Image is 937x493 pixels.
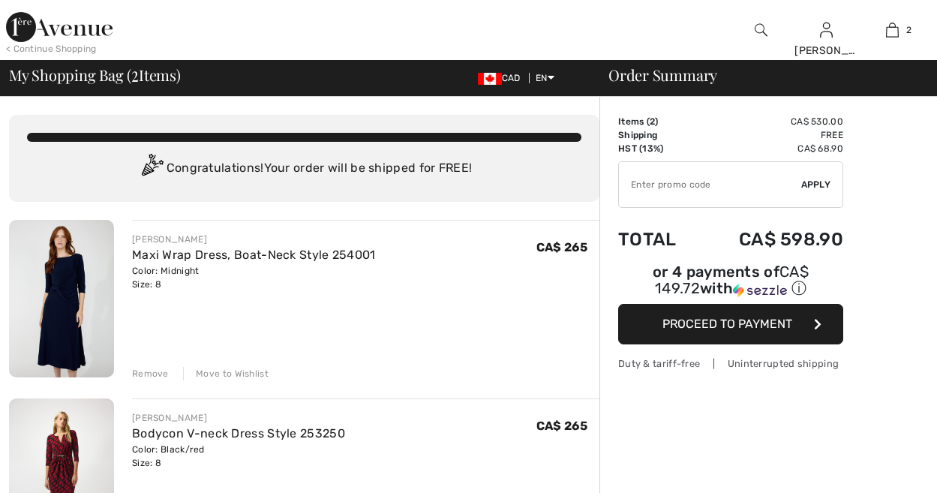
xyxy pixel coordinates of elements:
div: Color: Black/red Size: 8 [132,443,345,470]
div: or 4 payments ofCA$ 149.72withSezzle Click to learn more about Sezzle [618,265,843,304]
div: [PERSON_NAME] [794,43,858,59]
img: My Info [820,21,833,39]
img: Congratulation2.svg [137,154,167,184]
span: Apply [801,178,831,191]
div: [PERSON_NAME] [132,233,376,246]
div: [PERSON_NAME] [132,411,345,425]
div: or 4 payments of with [618,265,843,299]
img: Sezzle [733,284,787,297]
div: Color: Midnight Size: 8 [132,264,376,291]
td: HST (13%) [618,142,698,155]
td: CA$ 598.90 [698,214,843,265]
div: Order Summary [590,68,928,83]
img: My Bag [886,21,899,39]
td: Items ( ) [618,115,698,128]
a: Bodycon V-neck Dress Style 253250 [132,426,345,440]
a: Sign In [820,23,833,37]
span: 2 [906,23,911,37]
div: Duty & tariff-free | Uninterrupted shipping [618,356,843,371]
input: Promo code [619,162,801,207]
span: My Shopping Bag ( Items) [9,68,181,83]
div: < Continue Shopping [6,42,97,56]
img: search the website [755,21,767,39]
span: 2 [650,116,655,127]
span: CA$ 265 [536,419,587,433]
td: CA$ 530.00 [698,115,843,128]
td: Shipping [618,128,698,142]
span: 2 [131,64,139,83]
td: Total [618,214,698,265]
div: Congratulations! Your order will be shipped for FREE! [27,154,581,184]
td: Free [698,128,843,142]
span: Proceed to Payment [662,317,792,331]
button: Proceed to Payment [618,304,843,344]
img: Maxi Wrap Dress, Boat-Neck Style 254001 [9,220,114,377]
div: Remove [132,367,169,380]
span: CA$ 149.72 [655,263,809,297]
span: CA$ 265 [536,240,587,254]
td: CA$ 68.90 [698,142,843,155]
span: EN [536,73,554,83]
img: 1ère Avenue [6,12,113,42]
a: Maxi Wrap Dress, Boat-Neck Style 254001 [132,248,376,262]
span: CAD [478,73,527,83]
img: Canadian Dollar [478,73,502,85]
a: 2 [860,21,924,39]
div: Move to Wishlist [183,367,269,380]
